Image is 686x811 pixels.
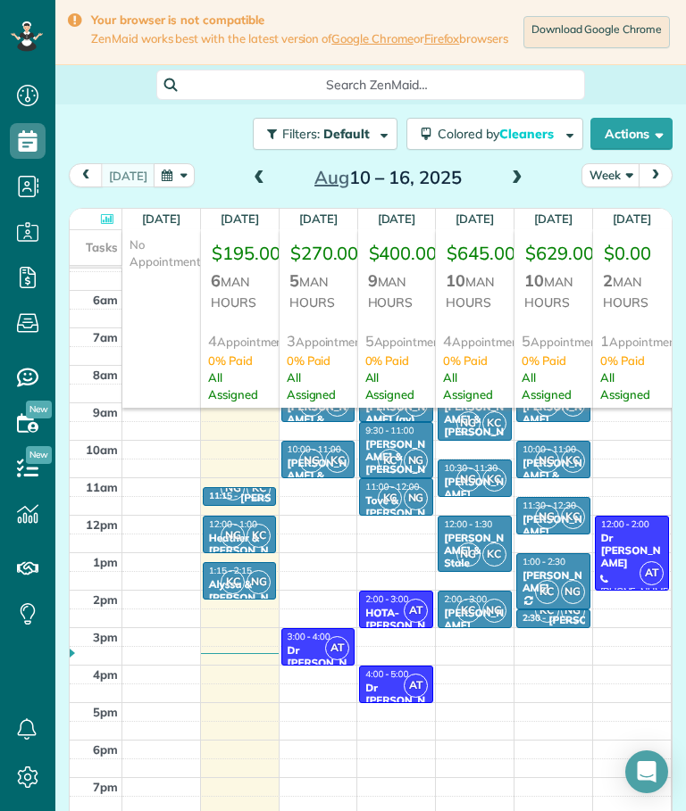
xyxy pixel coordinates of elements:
div: [PERSON_NAME] & [PERSON_NAME] [364,438,428,490]
span: KC [378,449,402,473]
span: 5 [522,332,531,350]
span: NG [561,580,585,604]
span: New [26,446,52,464]
div: 0% Paid [287,352,350,369]
span: KC [325,449,349,473]
div: Dr [PERSON_NAME] [364,682,428,720]
span: Aug [314,166,349,188]
div: $195.00 [208,236,272,269]
span: KC [247,524,271,548]
div: Appointments [365,331,429,352]
div: Open Intercom Messenger [625,750,668,793]
div: Alyssa & [PERSON_NAME] [208,578,272,617]
div: Man Hours [600,269,664,315]
span: KC [561,449,585,473]
div: $645.00 [443,236,506,269]
span: NG [561,599,585,623]
span: KC [247,476,271,501]
span: 10:00 - 11:00 [523,443,576,455]
div: $270.00 [287,236,350,269]
span: 1:00 - 2:30 [523,556,565,567]
button: prev [69,163,103,187]
span: AT [325,636,349,660]
div: [PERSON_NAME] [522,513,585,539]
span: 8am [93,368,118,382]
a: Google Chrome [331,31,414,46]
div: Heather & [PERSON_NAME] [208,532,272,570]
span: AT [404,674,428,698]
span: 3:00 - 4:00 [288,631,330,642]
div: [PERSON_NAME] [522,401,585,426]
span: NG [456,542,481,567]
span: 2 [603,270,613,291]
div: Appointments [522,331,585,352]
span: KC [378,486,402,510]
span: 7am [93,330,118,344]
a: [DATE] [142,211,180,226]
span: 10am [86,443,118,457]
div: No Appointments [122,229,200,511]
span: All Assigned [600,370,650,401]
span: 9:30 - 11:00 [365,425,414,436]
span: 11:30 - 12:30 [523,500,576,511]
div: $400.00 [365,236,429,269]
span: 6 [211,270,221,291]
span: 1 [600,332,609,350]
h2: 10 – 16, 2025 [276,168,499,187]
span: NG [221,524,245,548]
a: [DATE] [456,211,494,226]
div: Appointments [443,331,506,352]
div: Appointments [287,331,350,352]
span: NG [456,411,481,435]
span: KC [561,505,585,529]
span: New [26,401,52,418]
span: 5 [289,270,299,291]
span: KC [535,599,559,623]
div: [PERSON_NAME] & Stale Bjordal [443,532,506,583]
span: NG [482,599,506,623]
span: 4:00 - 5:00 [365,668,408,680]
div: [PERSON_NAME] (qv) [364,401,428,426]
button: Colored byCleaners [406,118,583,150]
div: [PERSON_NAME] & [PERSON_NAME] (LV) [287,457,350,509]
span: 4pm [93,667,118,682]
span: 3 [287,332,296,350]
span: AT [640,561,664,585]
span: 6am [93,293,118,307]
span: Filters: [282,126,320,142]
span: Cleaners [499,126,556,142]
span: ZenMaid works best with the latest version of or browsers [91,31,508,46]
div: Man Hours [522,269,585,315]
span: 1:15 - 2:15 [209,565,252,576]
div: [PERSON_NAME] [443,476,506,501]
div: Tove & [PERSON_NAME] (tc) [364,494,428,533]
span: KC [482,468,506,492]
span: NG [299,449,323,473]
div: $0.00 [600,236,664,269]
div: [PERSON_NAME] & [PERSON_NAME] [522,457,585,509]
span: 4 [208,332,217,350]
div: Dr [PERSON_NAME] [287,644,350,683]
span: 12:00 - 1:30 [444,518,492,530]
a: [DATE] [613,211,651,226]
div: Appointments [600,331,664,352]
span: NG [404,486,428,510]
a: [DATE] [299,211,338,226]
span: 11:00 - 12:00 [365,481,419,492]
span: NG [535,505,559,529]
div: [PERSON_NAME] [522,569,585,595]
span: 1pm [93,555,118,569]
span: 10 [446,270,465,291]
div: Man Hours [287,269,350,315]
div: $629.00 [522,236,585,269]
div: 0% Paid [443,352,506,369]
div: Man Hours [365,269,429,315]
span: 10:00 - 11:00 [288,443,341,455]
button: Actions [590,118,673,150]
a: Firefox [424,31,460,46]
span: KC [221,570,245,594]
span: All Assigned [287,370,337,401]
span: NG [247,570,271,594]
span: 6pm [93,742,118,757]
span: 2:00 - 3:00 [444,593,487,605]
